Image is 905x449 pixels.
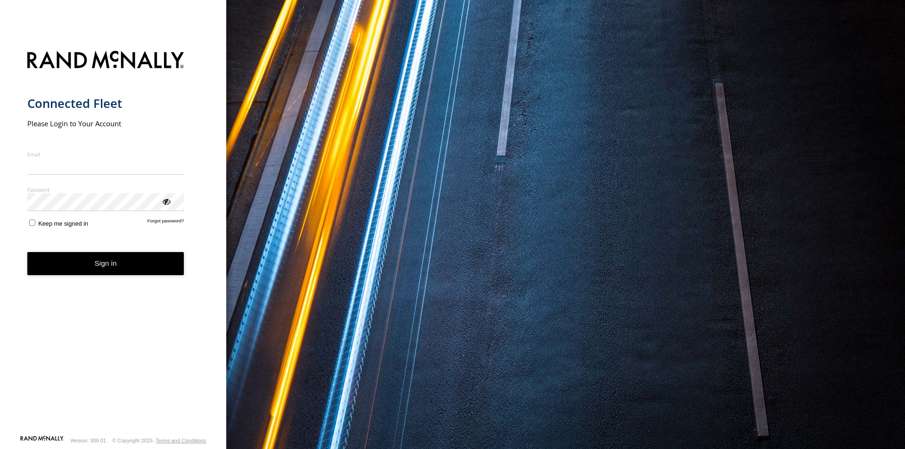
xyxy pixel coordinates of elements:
[161,196,171,206] div: ViewPassword
[27,252,184,275] button: Sign in
[29,220,35,226] input: Keep me signed in
[27,45,199,435] form: main
[70,438,106,443] div: Version: 309.01
[27,119,184,128] h2: Please Login to Your Account
[27,49,184,73] img: Rand McNally
[156,438,206,443] a: Terms and Conditions
[38,220,88,227] span: Keep me signed in
[27,186,184,193] label: Password
[27,151,184,158] label: Email
[20,436,64,445] a: Visit our Website
[112,438,206,443] div: © Copyright 2025 -
[27,96,184,111] h1: Connected Fleet
[148,218,184,227] a: Forgot password?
